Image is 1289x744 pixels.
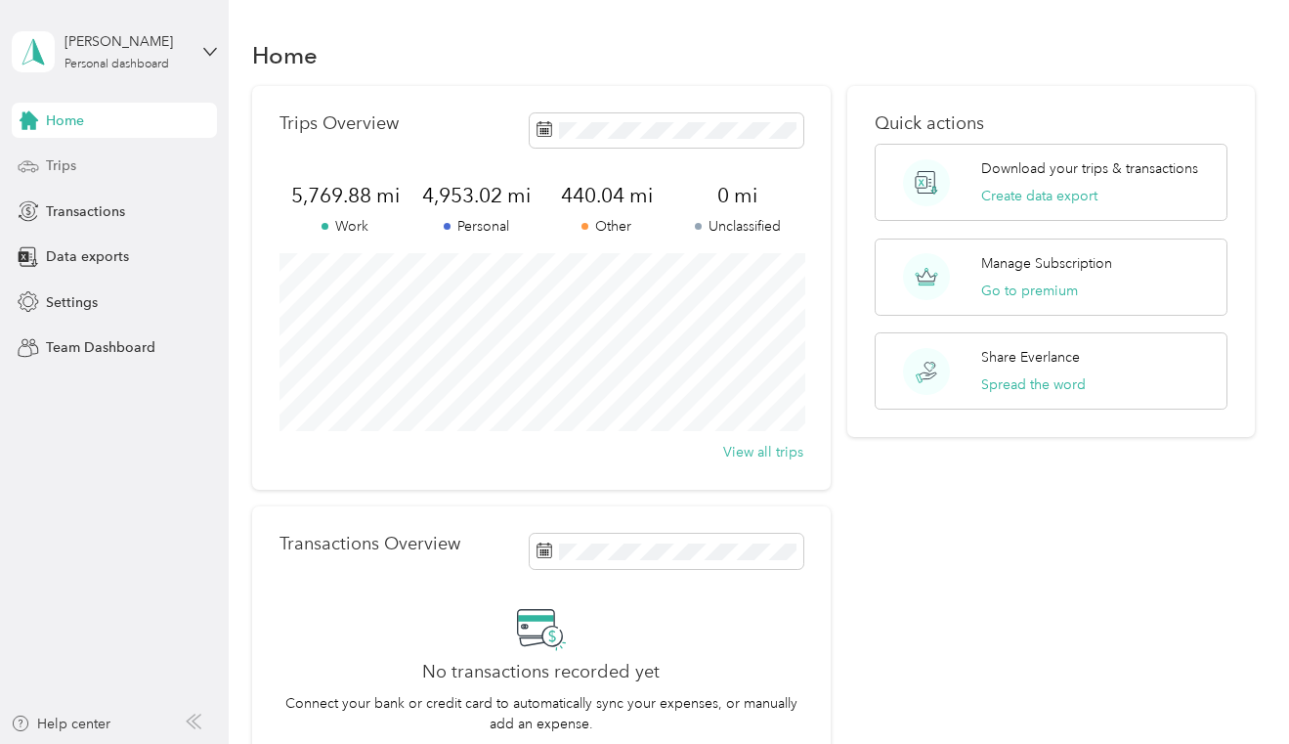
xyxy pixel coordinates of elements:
[279,693,802,734] p: Connect your bank or credit card to automatically sync your expenses, or manually add an expense.
[279,113,399,134] p: Trips Overview
[410,182,541,209] span: 4,953.02 mi
[252,45,318,66] h1: Home
[981,347,1080,368] p: Share Everlance
[541,216,672,237] p: Other
[672,216,803,237] p: Unclassified
[46,110,84,131] span: Home
[11,714,110,734] button: Help center
[46,246,129,267] span: Data exports
[279,216,410,237] p: Work
[46,337,155,358] span: Team Dashboard
[981,253,1112,274] p: Manage Subscription
[64,59,169,70] div: Personal dashboard
[46,201,125,222] span: Transactions
[46,292,98,313] span: Settings
[279,534,460,554] p: Transactions Overview
[46,155,76,176] span: Trips
[64,31,187,52] div: [PERSON_NAME]
[422,662,660,682] h2: No transactions recorded yet
[981,374,1086,395] button: Spread the word
[981,158,1198,179] p: Download your trips & transactions
[981,281,1078,301] button: Go to premium
[279,182,410,209] span: 5,769.88 mi
[875,113,1227,134] p: Quick actions
[723,442,803,462] button: View all trips
[541,182,672,209] span: 440.04 mi
[672,182,803,209] span: 0 mi
[1180,635,1289,744] iframe: Everlance-gr Chat Button Frame
[410,216,541,237] p: Personal
[981,186,1097,206] button: Create data export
